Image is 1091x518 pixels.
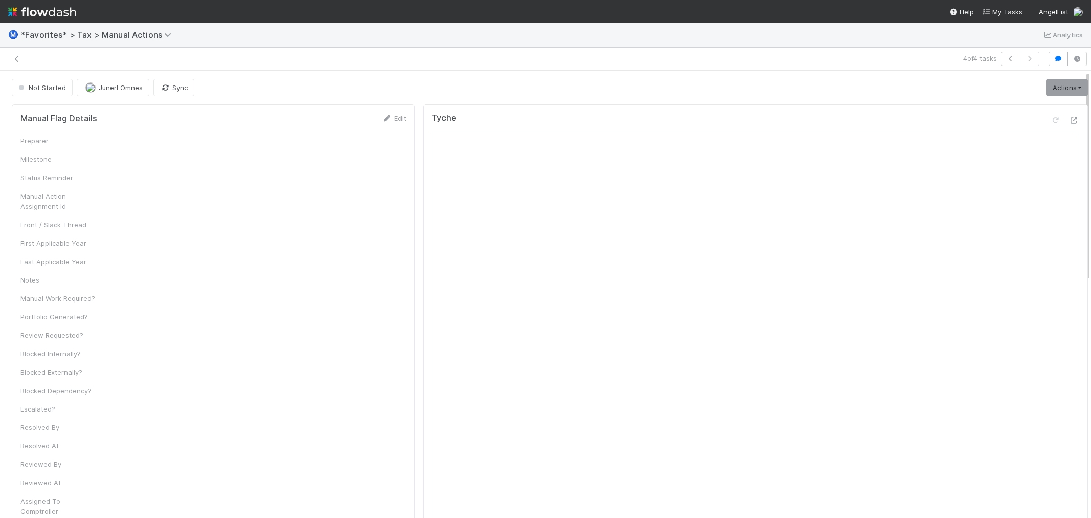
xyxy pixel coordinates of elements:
[432,113,456,123] h5: Tyche
[20,330,97,340] div: Review Requested?
[20,349,97,359] div: Blocked Internally?
[20,191,97,211] div: Manual Action Assignment Id
[8,3,76,20] img: logo-inverted-e16ddd16eac7371096b0.svg
[20,441,97,451] div: Resolved At
[1042,29,1083,41] a: Analytics
[20,404,97,414] div: Escalated?
[20,275,97,285] div: Notes
[20,172,97,183] div: Status Reminder
[20,30,176,40] span: *Favorites* > Tax > Manual Actions
[77,79,149,96] button: Junerl Omnes
[20,496,97,516] div: Assigned To Comptroller
[20,293,97,304] div: Manual Work Required?
[20,238,97,248] div: First Applicable Year
[963,53,997,63] span: 4 of 4 tasks
[99,83,143,92] span: Junerl Omnes
[949,7,974,17] div: Help
[153,79,194,96] button: Sync
[8,30,18,39] span: Ⓜ️
[20,422,97,433] div: Resolved By
[20,220,97,230] div: Front / Slack Thread
[20,154,97,164] div: Milestone
[20,478,97,488] div: Reviewed At
[982,8,1022,16] span: My Tasks
[382,114,406,122] a: Edit
[85,82,96,93] img: avatar_de77a991-7322-4664-a63d-98ba485ee9e0.png
[1039,8,1068,16] span: AngelList
[20,385,97,396] div: Blocked Dependency?
[20,459,97,469] div: Reviewed By
[20,114,97,124] h5: Manual Flag Details
[1046,79,1088,96] a: Actions
[20,312,97,322] div: Portfolio Generated?
[982,7,1022,17] a: My Tasks
[20,136,97,146] div: Preparer
[20,256,97,267] div: Last Applicable Year
[1073,7,1083,17] img: avatar_de77a991-7322-4664-a63d-98ba485ee9e0.png
[20,367,97,377] div: Blocked Externally?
